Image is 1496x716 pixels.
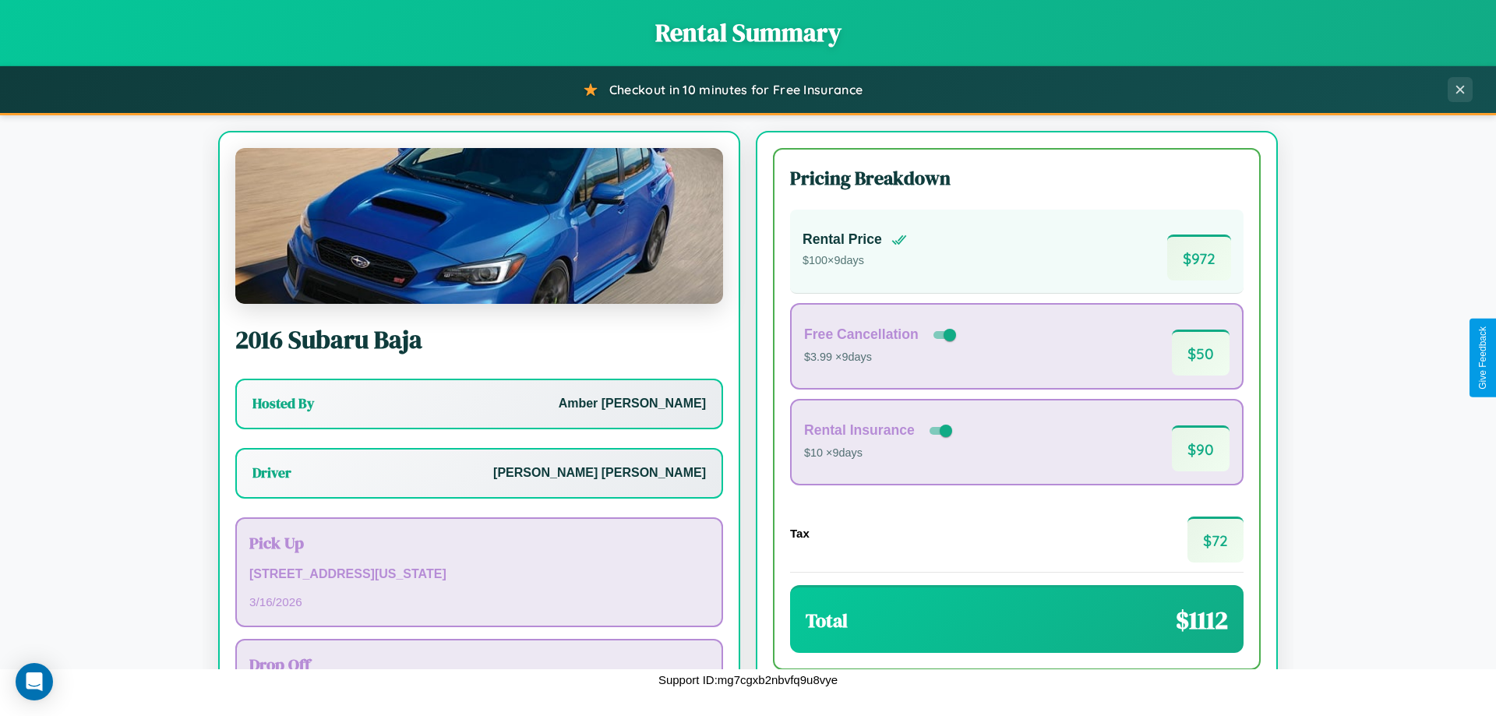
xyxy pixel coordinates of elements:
[249,653,709,675] h3: Drop Off
[1172,330,1230,376] span: $ 50
[804,443,955,464] p: $10 × 9 days
[804,422,915,439] h4: Rental Insurance
[252,464,291,482] h3: Driver
[1187,517,1244,563] span: $ 72
[559,393,706,415] p: Amber [PERSON_NAME]
[1477,326,1488,390] div: Give Feedback
[493,462,706,485] p: [PERSON_NAME] [PERSON_NAME]
[1176,603,1228,637] span: $ 1112
[804,347,959,368] p: $3.99 × 9 days
[249,591,709,612] p: 3 / 16 / 2026
[16,663,53,700] div: Open Intercom Messenger
[658,669,838,690] p: Support ID: mg7cgxb2nbvfq9u8vye
[790,165,1244,191] h3: Pricing Breakdown
[235,323,723,357] h2: 2016 Subaru Baja
[249,563,709,586] p: [STREET_ADDRESS][US_STATE]
[609,82,863,97] span: Checkout in 10 minutes for Free Insurance
[16,16,1480,50] h1: Rental Summary
[803,251,907,271] p: $ 100 × 9 days
[249,531,709,554] h3: Pick Up
[1167,235,1231,280] span: $ 972
[790,527,810,540] h4: Tax
[804,326,919,343] h4: Free Cancellation
[803,231,882,248] h4: Rental Price
[806,608,848,633] h3: Total
[235,148,723,304] img: Subaru Baja
[252,394,314,413] h3: Hosted By
[1172,425,1230,471] span: $ 90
